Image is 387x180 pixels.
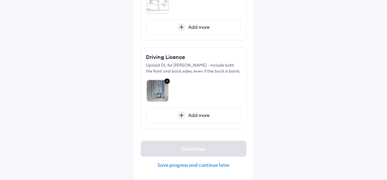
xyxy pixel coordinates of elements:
[177,111,186,119] img: add-more-icon.svg
[177,23,186,31] img: add-more-icon.svg
[146,62,241,74] div: Upload DL for [PERSON_NAME] - include both the front and back sides, even if the back is blank.
[147,80,168,102] img: 68a2bb5a49804e1b30a4c347
[186,24,210,30] span: Add more
[146,53,185,61] div: Driving Licence
[186,112,210,118] span: Add more
[141,162,247,168] div: Save progress and continue later
[163,77,171,86] img: close-grey-bg.svg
